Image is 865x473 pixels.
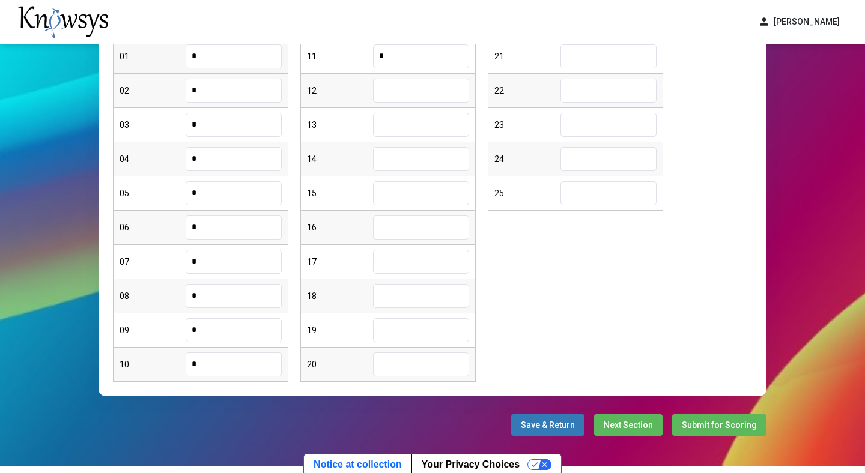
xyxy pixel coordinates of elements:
[120,290,186,302] div: 08
[307,324,373,336] div: 19
[672,414,766,436] button: Submit for Scoring
[751,12,847,32] button: person[PERSON_NAME]
[120,256,186,268] div: 07
[120,324,186,336] div: 09
[120,358,186,370] div: 10
[494,119,560,131] div: 23
[307,221,373,233] div: 16
[494,50,560,62] div: 21
[682,420,757,430] span: Submit for Scoring
[604,420,653,430] span: Next Section
[120,85,186,97] div: 02
[120,221,186,233] div: 06
[307,153,373,165] div: 14
[307,85,373,97] div: 12
[307,358,373,370] div: 20
[511,414,584,436] button: Save & Return
[307,50,373,62] div: 11
[758,16,770,28] span: person
[594,414,663,436] button: Next Section
[494,187,560,199] div: 25
[18,6,108,38] img: knowsys-logo.png
[120,50,186,62] div: 01
[307,290,373,302] div: 18
[120,187,186,199] div: 05
[120,119,186,131] div: 03
[494,85,560,97] div: 22
[307,187,373,199] div: 15
[494,153,560,165] div: 24
[120,153,186,165] div: 04
[307,119,373,131] div: 13
[307,256,373,268] div: 17
[521,420,575,430] span: Save & Return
